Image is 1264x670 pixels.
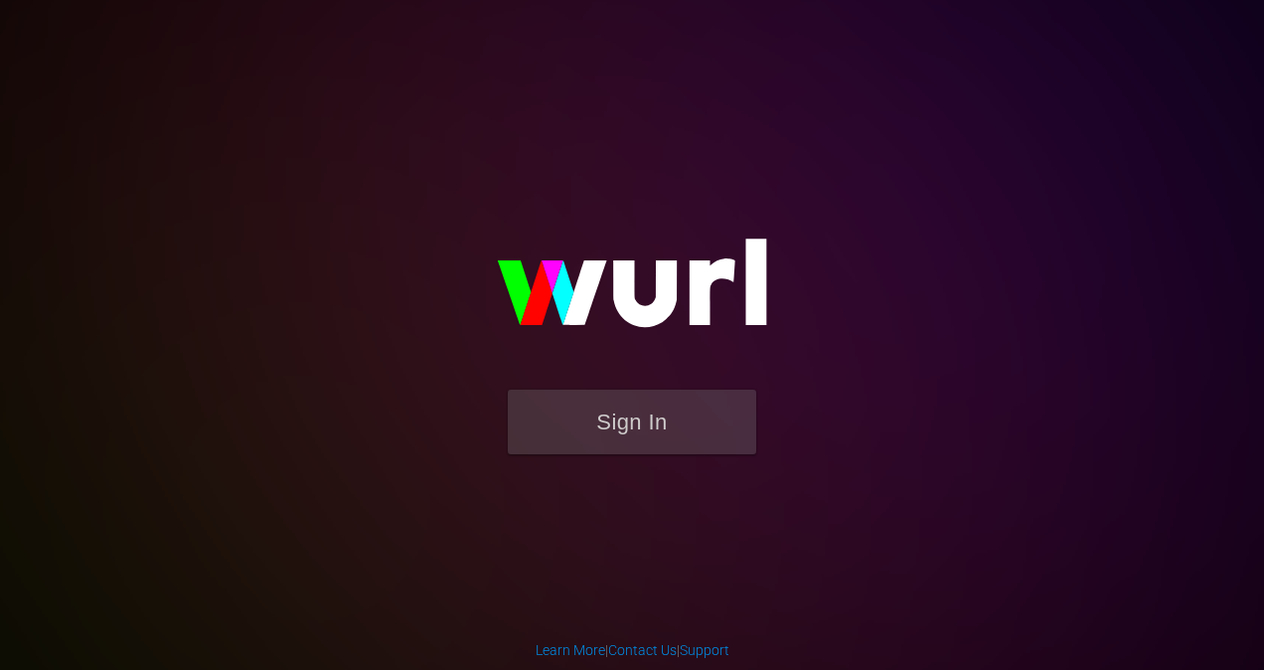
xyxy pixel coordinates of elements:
[608,642,677,658] a: Contact Us
[508,390,756,454] button: Sign In
[680,642,729,658] a: Support
[536,640,729,660] div: | |
[433,196,831,389] img: wurl-logo-on-black-223613ac3d8ba8fe6dc639794a292ebdb59501304c7dfd60c99c58986ef67473.svg
[536,642,605,658] a: Learn More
